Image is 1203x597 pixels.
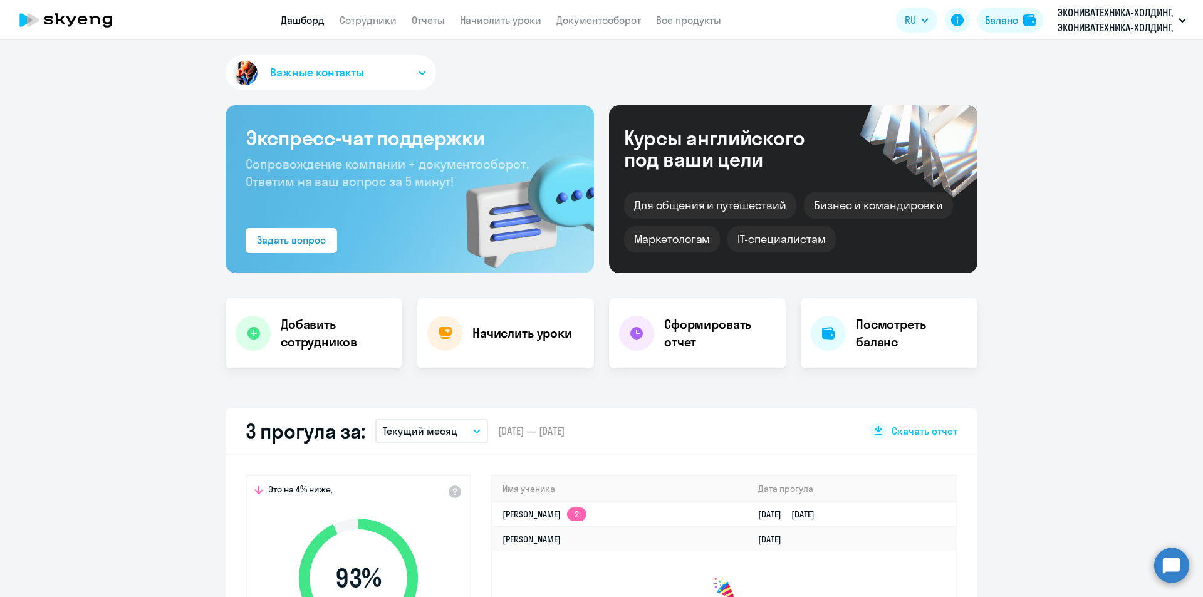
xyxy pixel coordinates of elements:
[977,8,1043,33] button: Балансbalance
[1051,5,1192,35] button: ЭКОНИВАТЕХНИКА-ХОЛДИНГ, ЭКОНИВАТЕХНИКА-ХОЛДИНГ, ООО
[896,8,937,33] button: RU
[246,418,365,444] h2: 3 прогула за:
[375,419,488,443] button: Текущий месяц
[281,316,392,351] h4: Добавить сотрудников
[758,509,825,520] a: [DATE][DATE]
[246,228,337,253] button: Задать вопрос
[892,424,957,438] span: Скачать отчет
[503,534,561,545] a: [PERSON_NAME]
[492,476,748,502] th: Имя ученика
[286,563,430,593] span: 93 %
[727,226,835,252] div: IT-специалистам
[383,423,457,439] p: Текущий месяц
[281,14,325,26] a: Дашборд
[268,484,333,499] span: Это на 4% ниже,
[1023,14,1036,26] img: balance
[503,509,586,520] a: [PERSON_NAME]2
[656,14,721,26] a: Все продукты
[664,316,776,351] h4: Сформировать отчет
[498,424,565,438] span: [DATE] — [DATE]
[226,55,436,90] button: Важные контакты
[748,476,956,502] th: Дата прогула
[624,127,838,170] div: Курсы английского под ваши цели
[624,192,796,219] div: Для общения и путешествий
[472,324,572,342] h4: Начислить уроки
[985,13,1018,28] div: Баланс
[856,316,967,351] h4: Посмотреть баланс
[246,156,529,189] span: Сопровождение компании + документооборот. Ответим на ваш вопрос за 5 минут!
[460,14,541,26] a: Начислить уроки
[257,232,326,247] div: Задать вопрос
[448,132,594,273] img: bg-img
[270,65,364,81] span: Важные контакты
[231,58,260,88] img: avatar
[567,507,586,521] app-skyeng-badge: 2
[412,14,445,26] a: Отчеты
[1057,5,1174,35] p: ЭКОНИВАТЕХНИКА-ХОЛДИНГ, ЭКОНИВАТЕХНИКА-ХОЛДИНГ, ООО
[246,125,574,150] h3: Экспресс-чат поддержки
[340,14,397,26] a: Сотрудники
[556,14,641,26] a: Документооборот
[804,192,953,219] div: Бизнес и командировки
[624,226,720,252] div: Маркетологам
[758,534,791,545] a: [DATE]
[905,13,916,28] span: RU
